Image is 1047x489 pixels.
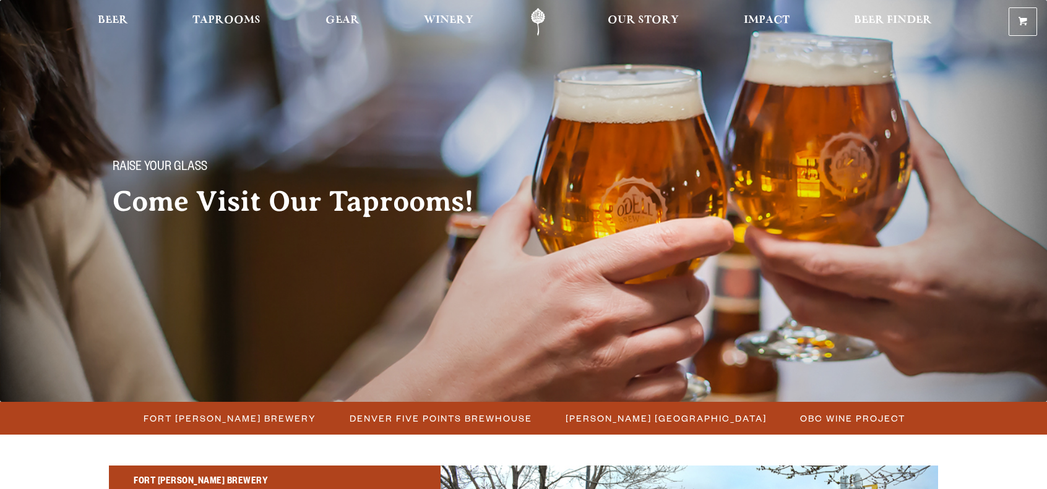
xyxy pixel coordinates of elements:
h2: Come Visit Our Taprooms! [113,186,499,217]
span: Raise your glass [113,160,207,176]
a: Odell Home [515,8,561,36]
a: OBC Wine Project [793,409,911,427]
span: Our Story [608,15,679,25]
a: [PERSON_NAME] [GEOGRAPHIC_DATA] [558,409,773,427]
span: Beer [98,15,128,25]
a: Gear [317,8,368,36]
span: Winery [424,15,473,25]
span: [PERSON_NAME] [GEOGRAPHIC_DATA] [566,409,767,427]
span: Gear [325,15,360,25]
span: OBC Wine Project [800,409,905,427]
span: Denver Five Points Brewhouse [350,409,532,427]
a: Beer Finder [846,8,940,36]
a: Fort [PERSON_NAME] Brewery [136,409,322,427]
a: Our Story [600,8,687,36]
a: Taprooms [184,8,269,36]
a: Beer [90,8,136,36]
a: Winery [416,8,481,36]
a: Impact [736,8,798,36]
span: Fort [PERSON_NAME] Brewery [144,409,316,427]
a: Denver Five Points Brewhouse [342,409,538,427]
span: Taprooms [192,15,261,25]
span: Impact [744,15,790,25]
span: Beer Finder [854,15,932,25]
